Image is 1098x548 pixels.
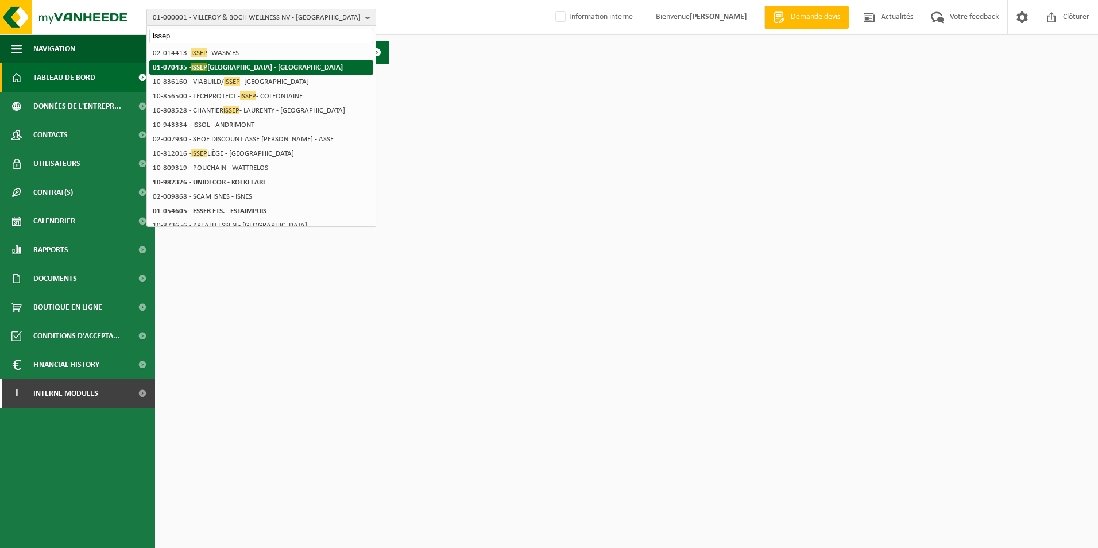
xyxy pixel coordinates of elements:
[149,132,373,146] li: 02-007930 - SHOE DISCOUNT ASSE [PERSON_NAME] - ASSE
[690,13,747,21] strong: [PERSON_NAME]
[33,236,68,264] span: Rapports
[223,106,239,114] span: ISSEP
[33,149,80,178] span: Utilisateurs
[149,118,373,132] li: 10-943334 - ISSOL - ANDRIMONT
[191,149,207,157] span: ISSEP
[240,91,256,100] span: ISSEP
[33,34,75,63] span: Navigation
[149,103,373,118] li: 10-808528 - CHANTIER - LAURENTY - [GEOGRAPHIC_DATA]
[33,178,73,207] span: Contrat(s)
[149,46,373,60] li: 02-014413 - - WASMES
[153,63,343,71] strong: 01-070435 - [GEOGRAPHIC_DATA] - [GEOGRAPHIC_DATA]
[33,293,102,322] span: Boutique en ligne
[149,218,373,233] li: 10-873656 - KREALU ESSEN - [GEOGRAPHIC_DATA]
[149,89,373,103] li: 10-856500 - TECHPROTECT - - COLFONTAINE
[788,11,843,23] span: Demande devis
[33,379,98,408] span: Interne modules
[33,264,77,293] span: Documents
[224,77,240,86] span: ISSEP
[33,322,120,350] span: Conditions d'accepta...
[191,63,207,71] span: ISSEP
[153,179,266,186] strong: 10-982326 - UNIDECOR - KOEKELARE
[33,92,121,121] span: Données de l'entrepr...
[11,379,22,408] span: I
[33,121,68,149] span: Contacts
[764,6,849,29] a: Demande devis
[33,350,99,379] span: Financial History
[149,29,373,43] input: Chercher des succursales liées
[149,190,373,204] li: 02-009868 - SCAM ISNES - ISNES
[153,9,361,26] span: 01-000001 - VILLEROY & BOCH WELLNESS NV - [GEOGRAPHIC_DATA]
[153,207,266,215] strong: 01-054605 - ESSER ETS. - ESTAIMPUIS
[149,146,373,161] li: 10-812016 - LIÈGE - [GEOGRAPHIC_DATA]
[553,9,633,26] label: Information interne
[146,9,376,26] button: 01-000001 - VILLEROY & BOCH WELLNESS NV - [GEOGRAPHIC_DATA]
[33,63,95,92] span: Tableau de bord
[191,48,207,57] span: ISSEP
[149,75,373,89] li: 10-836160 - VIABUILD/ - [GEOGRAPHIC_DATA]
[33,207,75,236] span: Calendrier
[149,161,373,175] li: 10-809319 - POUCHAIN - WATTRELOS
